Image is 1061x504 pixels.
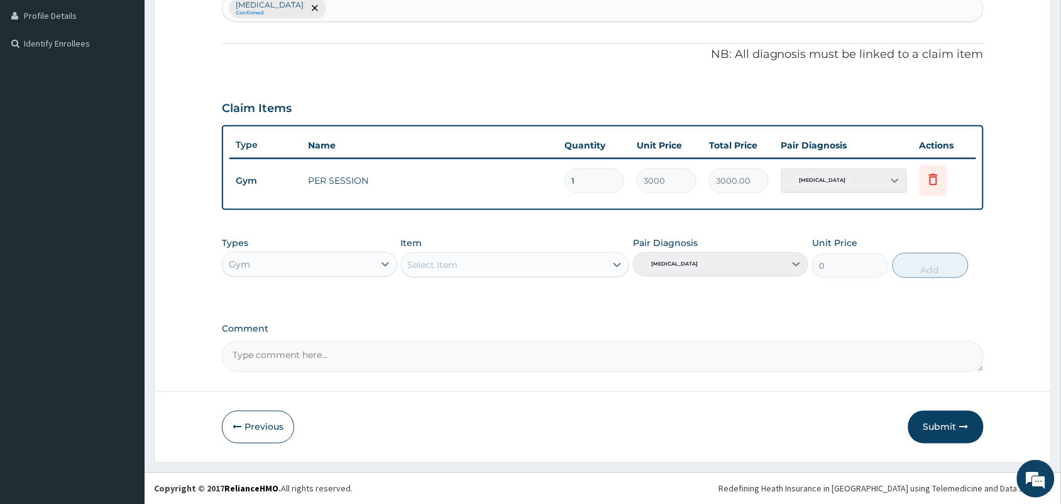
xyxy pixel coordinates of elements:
[222,411,294,444] button: Previous
[703,133,775,158] th: Total Price
[302,133,558,158] th: Name
[302,168,558,193] td: PER SESSION
[23,63,51,94] img: d_794563401_company_1708531726252_794563401
[222,102,292,116] h3: Claim Items
[719,483,1052,495] div: Redefining Heath Insurance in [GEOGRAPHIC_DATA] using Telemedicine and Data Science!
[154,483,281,495] strong: Copyright © 2017 .
[65,70,211,87] div: Chat with us now
[908,411,984,444] button: Submit
[913,133,976,158] th: Actions
[222,323,984,334] label: Comment
[812,237,857,249] label: Unit Price
[206,6,236,36] div: Minimize live chat window
[229,133,302,157] th: Type
[73,159,173,286] span: We're online!
[222,238,248,249] label: Types
[630,133,703,158] th: Unit Price
[6,344,239,388] textarea: Type your message and hit 'Enter'
[229,169,302,193] td: Gym
[775,133,913,158] th: Pair Diagnosis
[558,133,630,158] th: Quantity
[401,237,422,249] label: Item
[229,258,250,271] div: Gym
[224,483,278,495] a: RelianceHMO
[893,253,969,278] button: Add
[633,237,698,249] label: Pair Diagnosis
[222,47,984,63] p: NB: All diagnosis must be linked to a claim item
[408,259,458,271] div: Select Item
